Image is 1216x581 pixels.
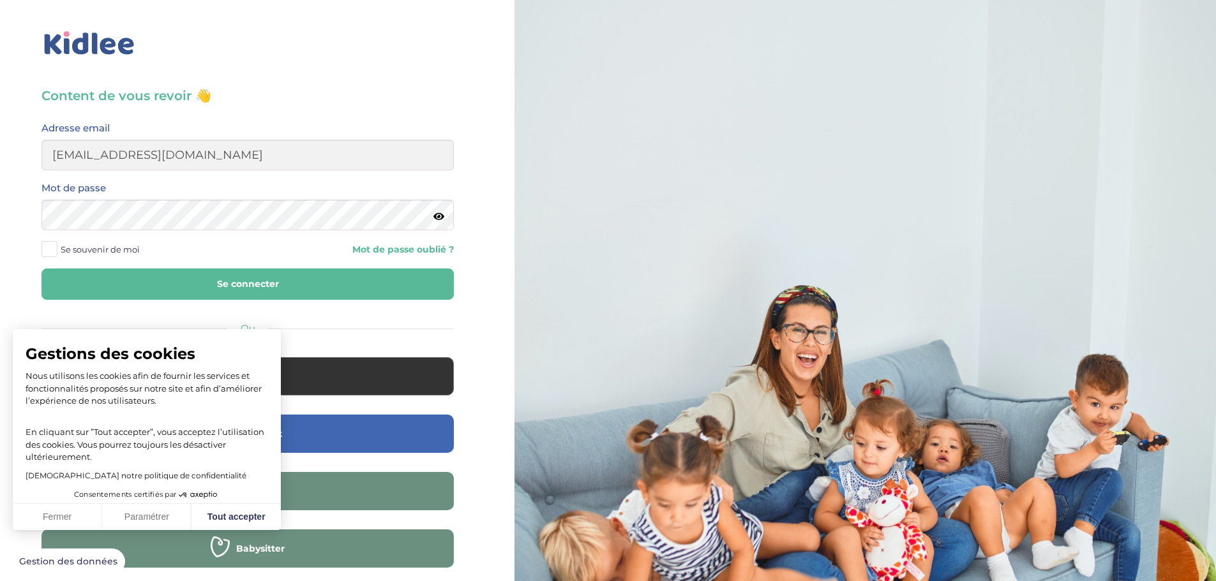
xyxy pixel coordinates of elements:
[41,180,106,196] label: Mot de passe
[41,529,454,568] button: Babysitter
[68,487,226,503] button: Consentements certifiés par
[74,491,176,498] span: Consentements certifiés par
[61,241,140,258] span: Se souvenir de moi
[11,548,125,575] button: Fermer le widget sans consentement
[241,322,255,334] span: Ou
[179,476,217,514] svg: Axeptio
[41,87,454,105] h3: Content de vous revoir 👋
[26,471,246,480] a: [DEMOGRAPHIC_DATA] notre politique de confidentialité
[257,244,454,256] a: Mot de passe oublié ?
[26,370,268,408] p: Nous utilisons les cookies afin de fournir les services et fonctionnalités proposés sur notre sit...
[236,542,285,555] span: Babysitter
[236,427,282,440] span: Facebook
[41,29,137,58] img: logo_kidlee_bleu
[41,268,454,300] button: Se connecter
[26,344,268,364] span: Gestions des cookies
[41,140,454,170] input: Email
[26,414,268,464] p: En cliquant sur ”Tout accepter”, vous acceptez l’utilisation des cookies. Vous pourrez toujours l...
[191,504,281,531] button: Tout accepter
[13,504,102,531] button: Fermer
[41,551,454,563] a: Babysitter
[102,504,191,531] button: Paramétrer
[41,120,110,136] label: Adresse email
[19,556,117,568] span: Gestion des données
